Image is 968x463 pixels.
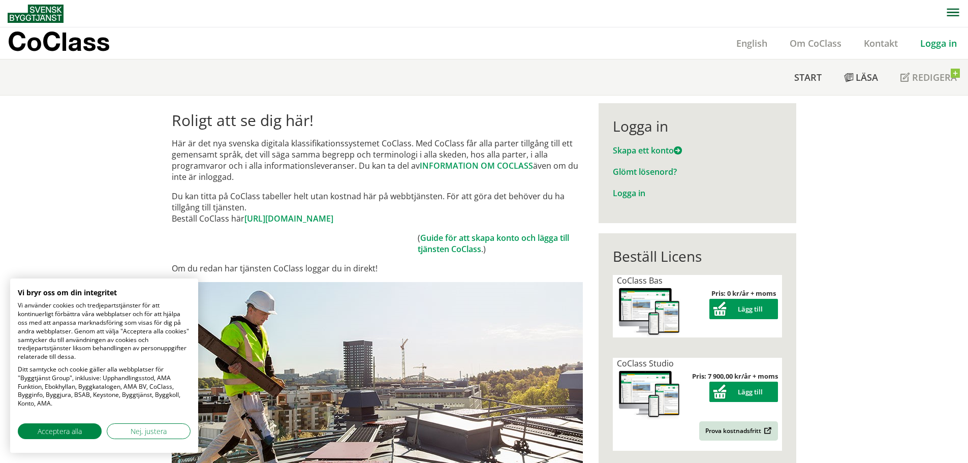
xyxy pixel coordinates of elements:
[18,301,191,361] p: Vi använder cookies och tredjepartstjänster för att kontinuerligt förbättra våra webbplatser och ...
[613,188,645,199] a: Logga in
[617,286,682,337] img: coclass-license.jpg
[613,248,782,265] div: Beställ Licens
[783,59,833,95] a: Start
[711,289,776,298] strong: Pris: 0 kr/år + moms
[709,299,778,319] button: Lägg till
[725,37,778,49] a: English
[617,358,674,369] span: CoClass Studio
[8,27,132,59] a: CoClass
[617,275,663,286] span: CoClass Bas
[613,145,682,156] a: Skapa ett konto
[8,5,64,23] img: Svensk Byggtjänst
[18,365,191,408] p: Ditt samtycke och cookie gäller alla webbplatser för "Byggtjänst Group", inklusive: Upphandlingss...
[794,71,822,83] span: Start
[131,426,167,437] span: Nej, justera
[172,263,583,274] p: Om du redan har tjänsten CoClass loggar du in direkt!
[762,427,772,435] img: Outbound.png
[420,160,533,171] a: INFORMATION OM COCLASS
[172,111,583,130] h1: Roligt att se dig här!
[617,369,682,420] img: coclass-license.jpg
[699,421,778,441] a: Prova kostnadsfritt
[613,166,677,177] a: Glömt lösenord?
[418,232,569,255] a: Guide för att skapa konto och lägga till tjänsten CoClass
[107,423,191,439] button: Justera cookie preferenser
[778,37,853,49] a: Om CoClass
[38,426,82,437] span: Acceptera alla
[18,423,102,439] button: Acceptera alla cookies
[172,191,583,224] p: Du kan titta på CoClass tabeller helt utan kostnad här på webbtjänsten. För att göra det behöver ...
[613,117,782,135] div: Logga in
[709,382,778,402] button: Lägg till
[709,387,778,396] a: Lägg till
[709,304,778,314] a: Lägg till
[692,372,778,381] strong: Pris: 7 900,00 kr/år + moms
[418,232,583,255] td: ( .)
[833,59,889,95] a: Läsa
[172,138,583,182] p: Här är det nya svenska digitala klassifikationssystemet CoClass. Med CoClass får alla parter till...
[856,71,878,83] span: Läsa
[18,288,191,297] h2: Vi bryr oss om din integritet
[909,37,968,49] a: Logga in
[244,213,333,224] a: [URL][DOMAIN_NAME]
[853,37,909,49] a: Kontakt
[8,36,110,47] p: CoClass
